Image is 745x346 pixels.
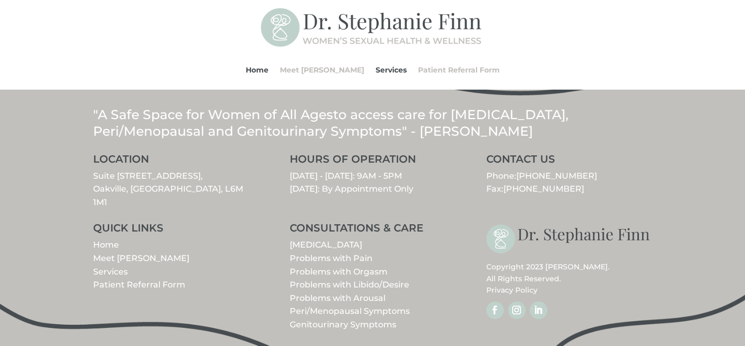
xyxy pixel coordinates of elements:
a: Peri/Menopausal Symptoms [290,306,410,316]
p: [DATE] - [DATE]: 9AM - 5PM [DATE]: By Appointment Only [290,169,455,196]
p: Copyright 2023 [PERSON_NAME]. All Rights Reserved. [486,261,652,296]
a: Follow on LinkedIn [530,301,547,319]
h3: QUICK LINKS [93,223,259,238]
a: Patient Referral Form [418,50,500,90]
a: Meet [PERSON_NAME] [93,253,189,263]
h3: CONSULTATIONS & CARE [290,223,455,238]
a: Services [376,50,407,90]
a: [PHONE_NUMBER] [516,171,597,181]
h3: HOURS OF OPERATION [290,154,455,169]
p: "A Safe Space for Women of All Ages [93,106,652,140]
h3: LOCATION [93,154,259,169]
a: [MEDICAL_DATA] [290,240,362,250]
img: stephanie-finn-logo-dark [486,223,652,256]
span: [PHONE_NUMBER] [503,184,584,194]
a: Follow on Facebook [486,301,504,319]
a: Follow on Instagram [508,301,526,319]
a: Problems with Arousal [290,293,385,303]
a: Suite [STREET_ADDRESS],Oakville, [GEOGRAPHIC_DATA], L6M 1M1 [93,171,243,207]
a: Home [246,50,269,90]
a: Services [93,267,128,277]
a: Home [93,240,119,250]
h3: CONTACT US [486,154,652,169]
a: Problems with Libido/Desire [290,280,409,290]
a: Meet [PERSON_NAME] [280,50,364,90]
a: Patient Referral Form [93,280,185,290]
a: Problems with Pain [290,253,373,263]
a: Genitourinary Symptoms [290,320,396,329]
a: Problems with Orgasm [290,267,388,277]
a: Privacy Policy [486,285,538,295]
p: Phone: Fax: [486,169,652,196]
